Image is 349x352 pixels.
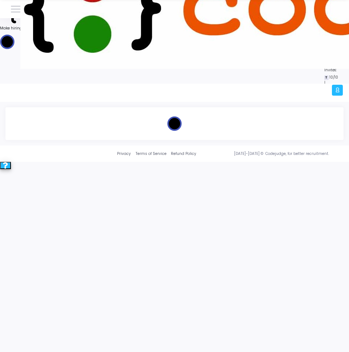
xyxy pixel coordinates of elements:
a: Refund Policy [171,151,196,156]
a: Terms of Service [136,151,167,156]
span: 10/10 [329,75,338,80]
a: Privacy [117,151,131,156]
span: T [324,75,329,80]
label: Invites: [324,67,337,73]
div: [DATE]-[DATE] © Codejudge, for better recruitment. [196,151,344,156]
span: | [324,80,325,85]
